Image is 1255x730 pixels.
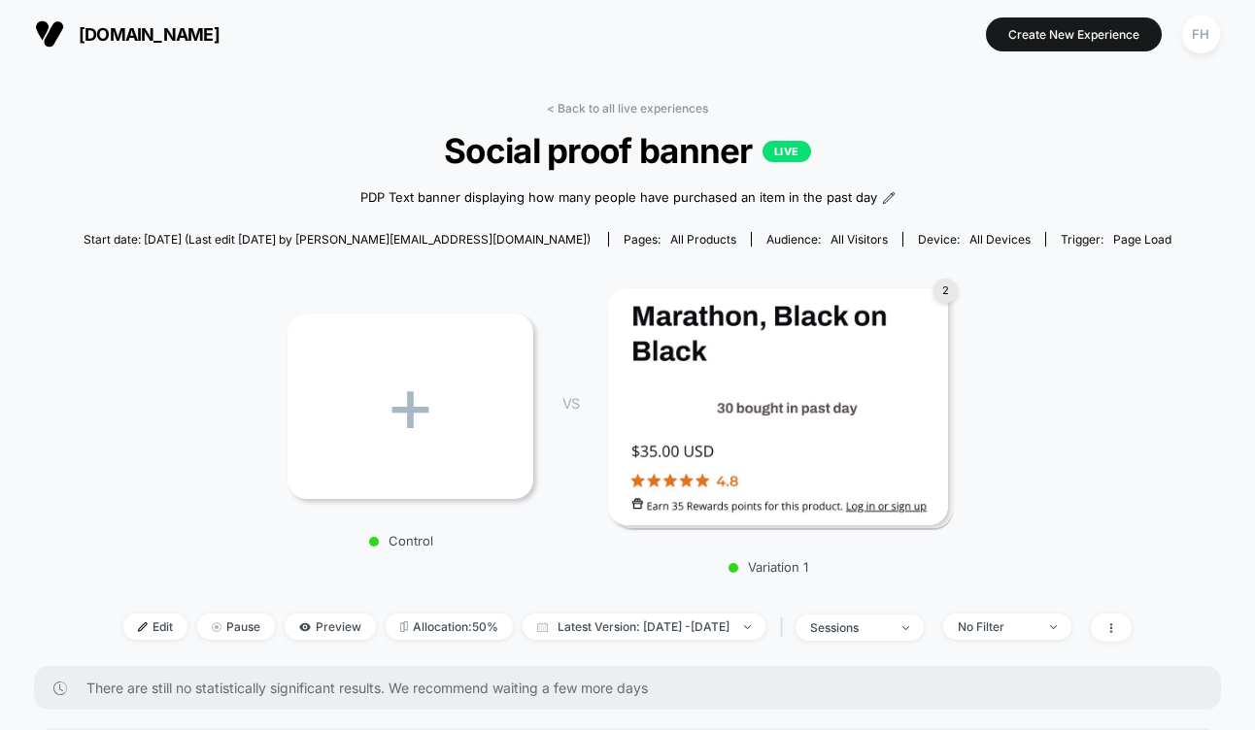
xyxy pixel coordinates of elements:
[547,101,708,116] a: < Back to all live experiences
[386,614,513,640] span: Allocation: 50%
[278,533,524,548] p: Control
[775,614,796,642] span: |
[902,232,1045,247] span: Device:
[123,614,187,640] span: Edit
[86,680,1182,696] span: There are still no statistically significant results. We recommend waiting a few more days
[933,279,958,303] div: 2
[744,625,751,629] img: end
[902,626,909,630] img: end
[35,19,64,49] img: Visually logo
[598,559,938,575] p: Variation 1
[608,288,948,526] img: Variation 1 main
[288,314,533,499] div: +
[400,621,408,632] img: rebalance
[212,622,221,632] img: end
[670,232,736,247] span: all products
[810,620,888,635] div: sessions
[285,614,376,640] span: Preview
[562,395,578,412] span: VS
[1061,232,1171,247] div: Trigger:
[79,24,220,45] span: [DOMAIN_NAME]
[1176,15,1226,54] button: FH
[1113,232,1171,247] span: Page Load
[197,614,275,640] span: Pause
[1050,625,1057,629] img: end
[523,614,765,640] span: Latest Version: [DATE] - [DATE]
[958,619,1035,634] div: No Filter
[29,18,225,50] button: [DOMAIN_NAME]
[537,622,548,632] img: calendar
[831,232,888,247] span: All Visitors
[138,622,148,632] img: edit
[986,17,1162,51] button: Create New Experience
[84,232,591,247] span: Start date: [DATE] (Last edit [DATE] by [PERSON_NAME][EMAIL_ADDRESS][DOMAIN_NAME])
[138,130,1117,171] span: Social proof banner
[969,232,1031,247] span: all devices
[624,232,736,247] div: Pages:
[766,232,888,247] div: Audience:
[763,141,811,162] p: LIVE
[360,188,877,208] span: PDP Text banner displaying how many people have purchased an item in the past day
[1182,16,1220,53] div: FH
